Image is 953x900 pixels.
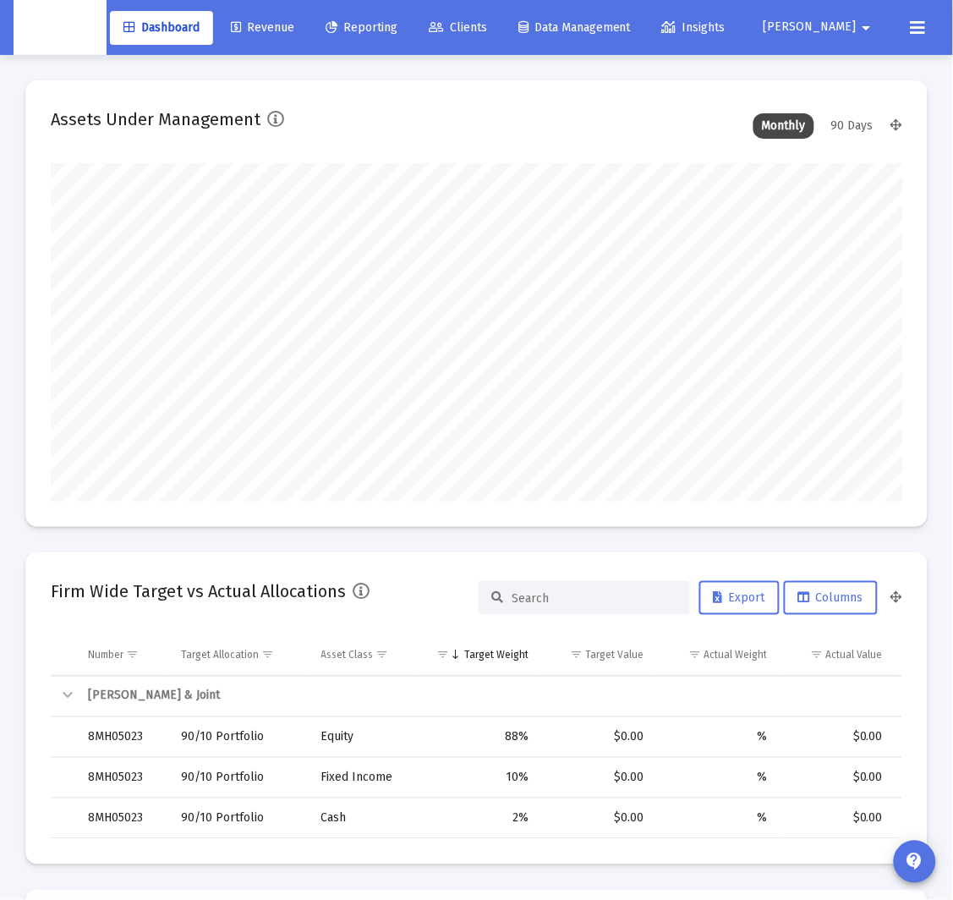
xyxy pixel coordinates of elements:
button: Export [699,581,780,615]
td: Collapse [51,677,76,717]
span: Insights [662,20,726,35]
td: Cash [309,798,418,839]
img: Dashboard [26,11,94,45]
div: % [668,810,768,827]
td: Column Target Allocation [169,635,309,676]
td: 8MH05023 [76,717,169,758]
td: 90/10 Portfolio [169,717,309,758]
span: Show filter options for column 'Actual Weight' [688,649,701,661]
td: Column Actual Value [779,635,895,676]
div: 10% [430,770,529,787]
span: Data Management [518,20,631,35]
td: Column Number [76,635,169,676]
span: Clients [429,20,487,35]
td: 8MH05023 [76,758,169,798]
a: Clients [415,11,501,45]
td: 90/10 Portfolio [169,798,309,839]
div: $0.00 [552,810,644,827]
button: [PERSON_NAME] [743,10,897,44]
mat-icon: contact_support [905,852,925,872]
div: $0.00 [791,729,883,746]
span: Show filter options for column 'Target Value' [571,649,583,661]
mat-icon: arrow_drop_down [857,11,877,45]
span: Columns [798,590,863,605]
div: 2% [430,810,529,827]
h2: Assets Under Management [51,106,260,133]
td: Column Actual Weight [656,635,780,676]
td: Equity [309,717,418,758]
div: 88% [430,729,529,746]
div: % [668,770,768,787]
div: $0.00 [552,770,644,787]
a: Dashboard [110,11,213,45]
a: Data Management [505,11,644,45]
input: Search [512,591,677,606]
td: Column Target Weight [418,635,540,676]
span: Revenue [231,20,294,35]
div: Asset Class [321,649,374,662]
div: Target Allocation [181,649,259,662]
div: Number [88,649,123,662]
div: Actual Weight [704,649,767,662]
div: Actual Value [825,649,883,662]
span: Show filter options for column 'Target Allocation' [261,649,274,661]
div: Target Weight [464,649,529,662]
button: Columns [784,581,878,615]
a: Insights [649,11,739,45]
div: Data grid [51,635,902,839]
td: 8MH05023 [76,798,169,839]
span: Show filter options for column 'Target Weight' [436,649,449,661]
div: $0.00 [791,810,883,827]
span: Dashboard [123,20,200,35]
div: 90 Days [823,113,882,139]
div: Target Value [586,649,644,662]
td: Column Target Value [540,635,655,676]
span: Show filter options for column 'Number' [126,649,139,661]
span: [PERSON_NAME] [764,20,857,35]
div: $0.00 [791,770,883,787]
div: % [668,729,768,746]
div: Monthly [753,113,814,139]
div: $0.00 [552,729,644,746]
span: Export [714,590,765,605]
td: 90/10 Portfolio [169,758,309,798]
span: Show filter options for column 'Asset Class' [376,649,389,661]
a: Reporting [312,11,411,45]
span: Show filter options for column 'Actual Value' [810,649,823,661]
h2: Firm Wide Target vs Actual Allocations [51,578,346,605]
td: Fixed Income [309,758,418,798]
td: Column Asset Class [309,635,418,676]
a: Revenue [217,11,308,45]
span: Reporting [326,20,397,35]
